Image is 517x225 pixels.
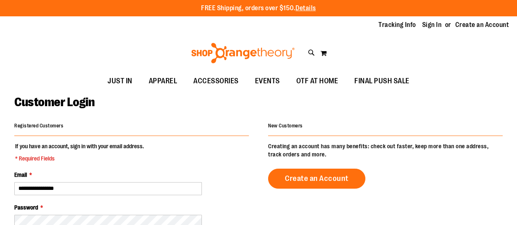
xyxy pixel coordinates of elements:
legend: If you have an account, sign in with your email address. [14,142,145,163]
span: JUST IN [107,72,132,90]
span: APPAREL [149,72,177,90]
strong: New Customers [268,123,303,129]
a: OTF AT HOME [288,72,347,91]
a: Create an Account [268,169,365,189]
span: Email [14,172,27,178]
a: EVENTS [247,72,288,91]
span: Customer Login [14,95,94,109]
a: Create an Account [455,20,509,29]
a: ACCESSORIES [185,72,247,91]
span: Create an Account [285,174,349,183]
span: OTF AT HOME [296,72,338,90]
span: FINAL PUSH SALE [354,72,410,90]
a: Details [295,4,316,12]
span: * Required Fields [15,154,144,163]
a: Tracking Info [378,20,416,29]
p: FREE Shipping, orders over $150. [201,4,316,13]
a: Sign In [422,20,442,29]
a: JUST IN [99,72,141,91]
strong: Registered Customers [14,123,63,129]
span: Password [14,204,38,211]
span: ACCESSORIES [193,72,239,90]
a: FINAL PUSH SALE [346,72,418,91]
span: EVENTS [255,72,280,90]
img: Shop Orangetheory [190,43,296,63]
a: APPAREL [141,72,186,91]
p: Creating an account has many benefits: check out faster, keep more than one address, track orders... [268,142,503,158]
